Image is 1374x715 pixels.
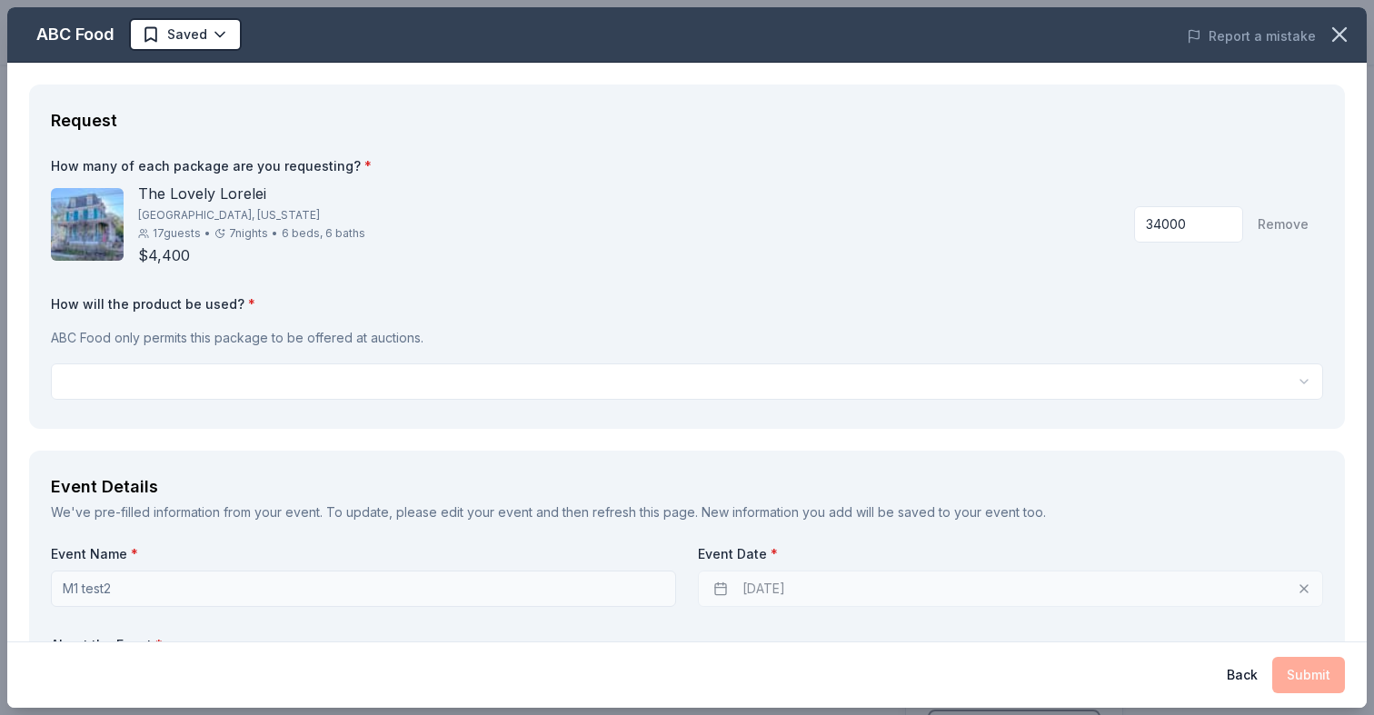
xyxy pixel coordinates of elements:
label: How many of each package are you requesting? [51,157,1323,175]
div: The Lovely Lorelei [138,183,365,204]
label: About the Event [51,636,1323,654]
div: We've pre-filled information from your event. To update, please edit your event and then refresh ... [51,501,1323,523]
label: How will the product be used? [51,295,1323,313]
div: $4,400 [138,244,190,266]
div: • [272,226,278,241]
button: Back [1227,657,1258,693]
div: • [204,226,211,241]
span: 7 nights [229,226,268,241]
span: Saved [167,24,207,45]
button: Saved [129,18,242,51]
button: Report a mistake [1187,25,1316,47]
img: The Lovely Lorelei [51,188,124,261]
div: ABC Food [36,20,114,49]
label: Event Date [698,545,1323,563]
div: 6 beds, 6 baths [282,226,365,241]
div: [GEOGRAPHIC_DATA], [US_STATE] [138,208,365,223]
p: ABC Food only permits this package to be offered at auctions. [51,327,1323,349]
div: Request [51,106,1323,135]
span: 17 guests [153,226,201,241]
div: Event Details [51,472,1323,501]
label: Event Name [51,545,676,563]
